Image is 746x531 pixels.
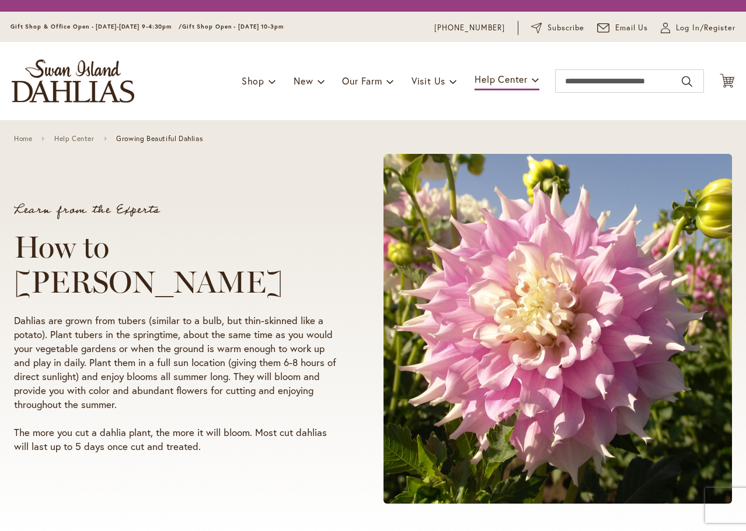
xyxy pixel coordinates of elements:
span: Our Farm [342,75,382,87]
a: Help Center [54,135,95,143]
span: Email Us [615,22,649,34]
span: Gift Shop Open - [DATE] 10-3pm [182,23,284,30]
a: Log In/Register [661,22,735,34]
a: Email Us [597,22,649,34]
span: Log In/Register [676,22,735,34]
a: Home [14,135,32,143]
span: New [294,75,313,87]
a: store logo [12,59,134,103]
a: [PHONE_NUMBER] [434,22,505,34]
span: Visit Us [412,75,445,87]
p: The more you cut a dahlia plant, the more it will bloom. Most cut dahlias will last up to 5 days ... [14,425,339,453]
span: Shop [242,75,264,87]
span: Subscribe [548,22,584,34]
p: Dahlias are grown from tubers (similar to a bulb, but thin-skinned like a potato). Plant tubers i... [14,314,339,412]
a: Subscribe [531,22,584,34]
p: Learn from the Experts [14,204,339,216]
span: Help Center [475,73,528,85]
span: Growing Beautiful Dahlias [116,135,203,143]
h1: How to [PERSON_NAME] [14,230,339,300]
span: Gift Shop & Office Open - [DATE]-[DATE] 9-4:30pm / [11,23,182,30]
